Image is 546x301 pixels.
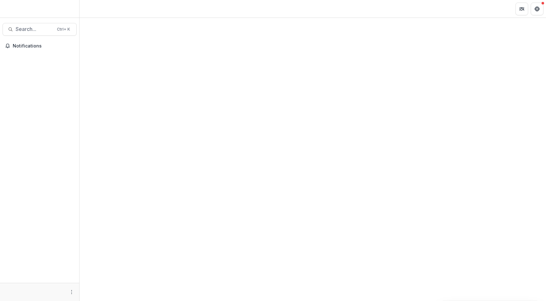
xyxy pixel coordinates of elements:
button: Partners [515,3,528,15]
span: Search... [16,26,53,32]
div: Ctrl + K [56,26,71,33]
button: More [68,288,75,296]
button: Notifications [3,41,77,51]
button: Search... [3,23,77,36]
button: Get Help [531,3,543,15]
nav: breadcrumb [82,4,109,13]
span: Notifications [13,43,74,49]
